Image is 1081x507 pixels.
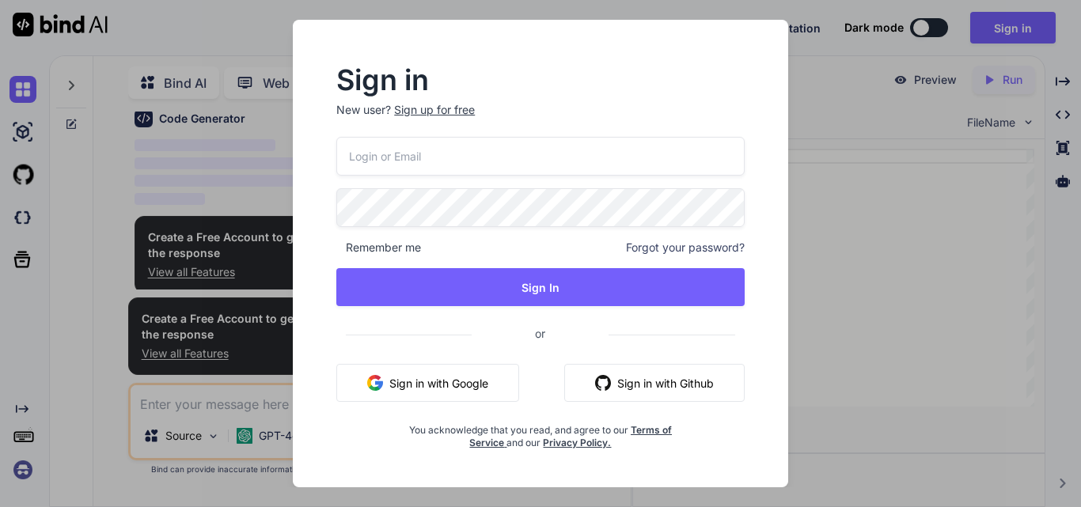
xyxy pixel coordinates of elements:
[595,375,611,391] img: github
[543,437,611,448] a: Privacy Policy.
[469,424,672,448] a: Terms of Service
[394,102,475,118] div: Sign up for free
[336,67,745,93] h2: Sign in
[336,137,745,176] input: Login or Email
[564,364,745,402] button: Sign in with Github
[404,414,677,449] div: You acknowledge that you read, and agree to our and our
[336,268,745,306] button: Sign In
[472,314,609,353] span: or
[336,240,421,255] span: Remember me
[336,364,519,402] button: Sign in with Google
[367,375,383,391] img: google
[336,102,745,137] p: New user?
[626,240,745,255] span: Forgot your password?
